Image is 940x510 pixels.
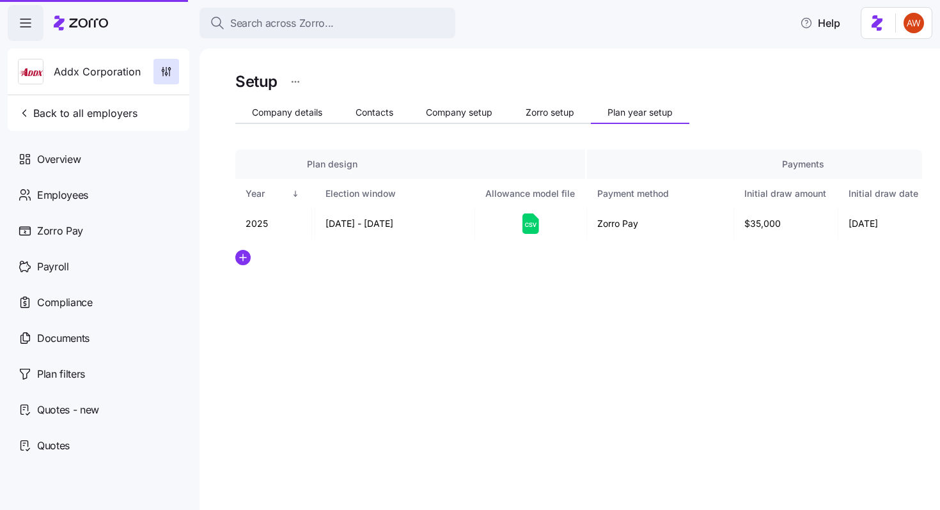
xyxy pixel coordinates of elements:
span: Company setup [426,108,492,117]
button: Search across Zorro... [200,8,455,38]
div: Election window [325,187,463,201]
img: Employer logo [19,59,43,85]
button: Back to all employers [13,100,143,126]
span: Plan year setup [607,108,673,117]
span: Back to all employers [18,105,137,121]
span: Contacts [356,108,393,117]
span: Quotes [37,438,70,454]
a: Plan filters [8,356,189,392]
td: [DATE] [838,208,930,240]
a: Quotes - new [8,392,189,428]
img: 3c671664b44671044fa8929adf5007c6 [904,13,924,33]
div: Sorted descending [291,189,300,198]
span: Search across Zorro... [230,15,334,31]
span: Company details [252,108,322,117]
span: Plan filters [37,366,85,382]
div: Year [246,187,289,201]
a: Employees [8,177,189,213]
a: Payroll [8,249,189,284]
div: Initial draw date [849,187,918,201]
span: Zorro Pay [37,223,83,239]
span: Payroll [37,259,69,275]
td: Zorro Pay [587,208,734,240]
span: Help [800,15,840,31]
span: Addx Corporation [54,64,141,80]
div: Allowance model file [485,187,575,201]
span: Employees [37,187,88,203]
a: Zorro Pay [8,213,189,249]
button: Help [790,10,850,36]
div: Payment method [597,187,722,201]
h1: Setup [235,72,278,91]
a: Quotes [8,428,189,463]
td: [DATE] - [DATE] [315,208,475,240]
span: Overview [37,151,81,167]
span: Compliance [37,295,93,311]
td: $35,000 [734,208,838,240]
div: Plan design [89,157,575,171]
a: Overview [8,141,189,177]
span: Zorro setup [526,108,574,117]
div: Initial draw amount [744,187,826,201]
span: Quotes - new [37,402,99,418]
th: YearSorted descending [235,179,312,208]
a: Compliance [8,284,189,320]
span: Documents [37,330,90,346]
a: Documents [8,320,189,356]
svg: add icon [235,250,251,265]
td: 2025 [235,208,312,240]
